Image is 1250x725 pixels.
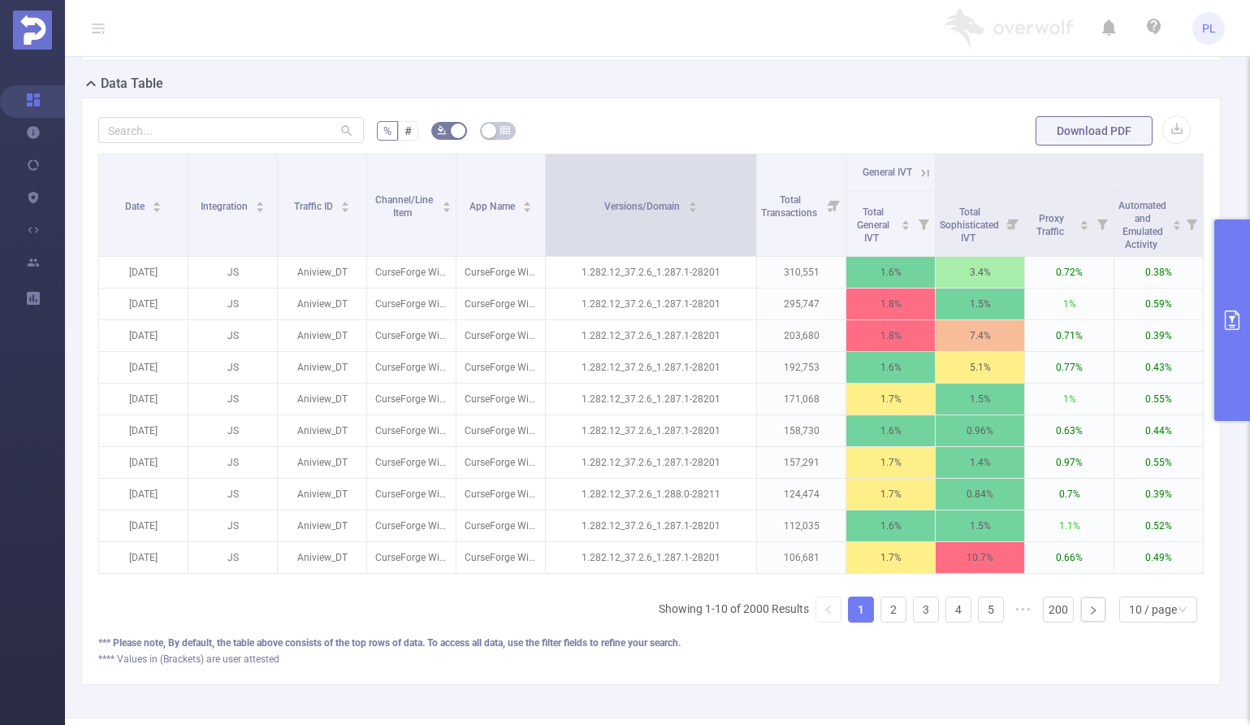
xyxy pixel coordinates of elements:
[945,597,971,623] li: 4
[153,199,162,204] i: icon: caret-up
[1080,224,1089,228] i: icon: caret-down
[1025,447,1114,478] p: 0.97%
[1036,213,1066,237] span: Proxy Traffic
[912,191,935,256] i: Filter menu
[101,74,163,93] h2: Data Table
[1114,320,1203,351] p: 0.39%
[443,206,452,211] i: icon: caret-down
[367,352,456,383] p: CurseForge Windows - US - 300x250 inside 400x600 - domain
[13,11,52,50] img: Protected Media
[153,206,162,211] i: icon: caret-down
[340,199,350,209] div: Sort
[456,542,545,573] p: CurseForge Windows
[456,257,545,288] p: CurseForge Windows
[846,384,935,415] p: 1.7%
[1025,542,1114,573] p: 0.66%
[294,201,335,212] span: Traffic ID
[757,257,846,288] p: 310,551
[256,206,265,211] i: icon: caret-down
[936,352,1024,383] p: 5.1%
[1114,352,1203,383] p: 0.43%
[278,415,366,446] p: Aniview_DT
[522,199,532,209] div: Sort
[99,447,188,478] p: [DATE]
[1114,289,1203,319] p: 0.59%
[1044,597,1073,622] a: 200
[1178,605,1187,616] i: icon: down
[278,384,366,415] p: Aniview_DT
[500,125,510,135] i: icon: table
[936,542,1024,573] p: 10.7%
[757,479,846,510] p: 124,474
[278,510,366,541] p: Aniview_DT
[99,384,188,415] p: [DATE]
[188,384,277,415] p: JS
[757,320,846,351] p: 203,680
[688,199,697,204] i: icon: caret-up
[824,605,833,614] i: icon: left
[367,384,456,415] p: CurseForge Windows - Tier 2 - 400x300 inside 400x600
[188,415,277,446] p: JS
[152,199,162,209] div: Sort
[367,510,456,541] p: CurseForge Windows - Tier 2 - 400x300 inside 400x600
[936,289,1024,319] p: 1.5%
[99,415,188,446] p: [DATE]
[456,447,545,478] p: CurseForge Windows
[383,124,391,137] span: %
[1025,479,1114,510] p: 0.7%
[546,415,756,446] p: 1.282.12_37.2.6_1.287.1-28201
[546,289,756,319] p: 1.282.12_37.2.6_1.287.1-28201
[848,597,874,623] li: 1
[978,597,1004,623] li: 5
[1025,289,1114,319] p: 1%
[188,447,277,478] p: JS
[456,289,545,319] p: CurseForge Windows
[863,167,912,178] span: General IVT
[98,117,364,143] input: Search...
[188,352,277,383] p: JS
[757,510,846,541] p: 112,035
[367,447,456,478] p: CurseForge Windows - Tier 2 - 300x250 inside 400x600
[1114,384,1203,415] p: 0.55%
[659,597,809,623] li: Showing 1-10 of 2000 Results
[99,510,188,541] p: [DATE]
[1114,479,1203,510] p: 0.39%
[757,384,846,415] p: 171,068
[1088,606,1098,615] i: icon: right
[1079,218,1089,228] div: Sort
[940,206,999,244] span: Total Sophisticated IVT
[936,510,1024,541] p: 1.5%
[761,194,820,219] span: Total Transactions
[188,510,277,541] p: JS
[1080,597,1106,623] li: Next Page
[125,201,147,212] span: Date
[367,289,456,319] p: CurseForge Windows - Tier 2 - 400x300 inside 400x600
[1080,218,1089,223] i: icon: caret-up
[99,542,188,573] p: [DATE]
[913,597,939,623] li: 3
[946,597,971,622] a: 4
[188,257,277,288] p: JS
[979,597,1003,622] a: 5
[1114,542,1203,573] p: 0.49%
[902,224,910,228] i: icon: caret-down
[757,289,846,319] p: 295,747
[757,415,846,446] p: 158,730
[1172,218,1181,223] i: icon: caret-up
[367,479,456,510] p: CurseForge Windows - US - 400x300 inside 400x600
[256,199,265,204] i: icon: caret-up
[469,201,517,212] span: App Name
[1010,597,1036,623] span: •••
[443,199,452,204] i: icon: caret-up
[936,415,1024,446] p: 0.96%
[523,206,532,211] i: icon: caret-down
[375,194,433,219] span: Channel/Line Item
[914,597,938,622] a: 3
[880,597,906,623] li: 2
[278,257,366,288] p: Aniview_DT
[188,542,277,573] p: JS
[846,320,935,351] p: 1.8%
[188,289,277,319] p: JS
[278,479,366,510] p: Aniview_DT
[901,218,910,228] div: Sort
